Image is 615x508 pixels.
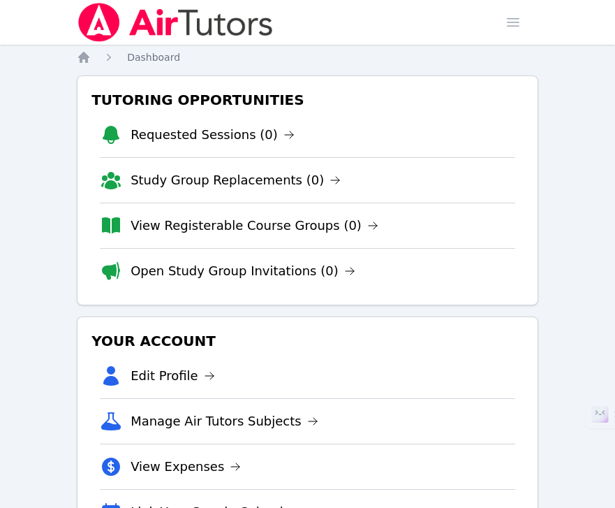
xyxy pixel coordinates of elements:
[131,170,341,190] a: Study Group Replacements (0)
[131,412,318,431] a: Manage Air Tutors Subjects
[131,125,295,145] a: Requested Sessions (0)
[89,87,526,113] h3: Tutoring Opportunities
[127,52,180,63] span: Dashboard
[131,366,215,386] a: Edit Profile
[131,261,355,281] a: Open Study Group Invitations (0)
[131,216,378,235] a: View Registerable Course Groups (0)
[77,50,538,64] nav: Breadcrumb
[131,457,241,477] a: View Expenses
[77,3,274,42] img: Air Tutors
[89,328,526,354] h3: Your Account
[127,50,180,64] a: Dashboard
